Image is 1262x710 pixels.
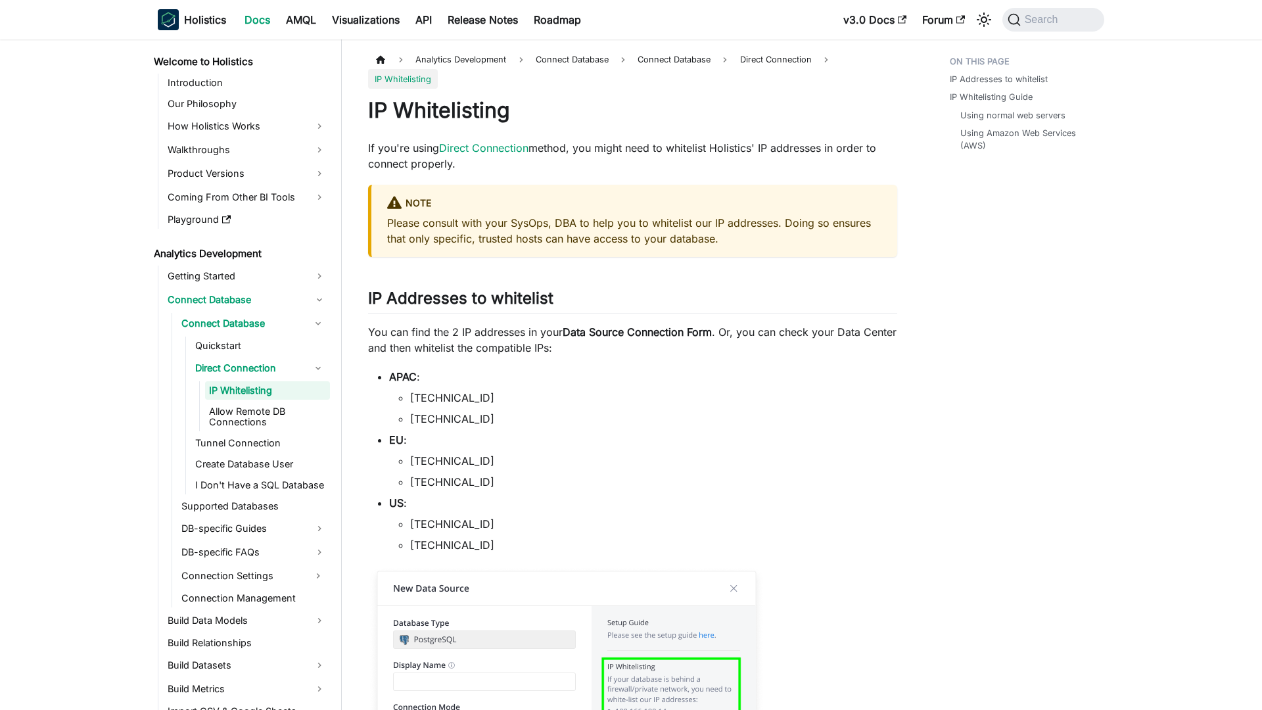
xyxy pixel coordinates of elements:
div: NOTE [387,195,881,212]
a: I Don't Have a SQL Database [191,476,330,494]
button: Expand sidebar category 'Connection Settings' [306,565,330,586]
span: Search [1021,14,1066,26]
a: Connect Database [164,289,330,310]
a: Analytics Development [150,245,330,263]
b: Holistics [184,12,226,28]
a: v3.0 Docs [835,9,914,30]
p: Please consult with your SysOps, DBA to help you to whitelist our IP addresses. Doing so ensures ... [387,215,881,247]
a: Docs [237,9,278,30]
li: [TECHNICAL_ID] [410,474,897,490]
strong: EU [389,433,404,446]
a: Quickstart [191,337,330,355]
button: Search (Command+K) [1002,8,1104,32]
a: IP Whitelisting [205,381,330,400]
a: Product Versions [164,163,330,184]
a: Introduction [164,74,330,92]
a: HolisticsHolisticsHolistics [158,9,226,30]
a: Connection Settings [177,565,306,586]
a: API [408,9,440,30]
button: Collapse sidebar category 'Connect Database' [306,313,330,334]
li: : [389,432,897,490]
a: Coming From Other BI Tools [164,187,330,208]
span: IP Whitelisting [368,69,438,88]
a: Direct Connection [733,50,818,69]
a: Welcome to Holistics [150,53,330,71]
img: Holistics [158,9,179,30]
strong: US [389,496,404,509]
li: : [389,369,897,427]
li: [TECHNICAL_ID] [410,537,897,553]
a: Build Relationships [164,634,330,652]
nav: Breadcrumbs [368,50,897,89]
a: Build Datasets [164,655,330,676]
span: Analytics Development [409,50,513,69]
button: Collapse sidebar category 'Direct Connection' [306,358,330,379]
a: Forum [914,9,973,30]
span: Direct Connection [740,55,812,64]
h2: IP Addresses to whitelist [368,289,897,314]
a: Connect Database [631,50,717,69]
li: [TECHNICAL_ID] [410,516,897,532]
h1: IP Whitelisting [368,97,897,124]
nav: Docs sidebar [145,39,342,710]
a: Tunnel Connection [191,434,330,452]
a: Build Metrics [164,678,330,699]
p: You can find the 2 IP addresses in your . Or, you can check your Data Center and then whitelist t... [368,324,897,356]
a: Playground [164,210,330,229]
strong: Data Source Connection Form [563,325,712,339]
li: [TECHNICAL_ID] [410,411,897,427]
a: How Holistics Works [164,116,330,137]
a: IP Whitelisting Guide [950,91,1033,103]
li: [TECHNICAL_ID] [410,453,897,469]
a: Home page [368,50,393,69]
a: IP Addresses to whitelist [950,73,1048,85]
li: : [389,495,897,553]
a: Allow Remote DB Connections [205,402,330,431]
a: Walkthroughs [164,139,330,160]
strong: APAC [389,370,417,383]
a: AMQL [278,9,324,30]
span: Connect Database [529,50,615,69]
a: DB-specific Guides [177,518,330,539]
a: Direct Connection [191,358,306,379]
a: Supported Databases [177,497,330,515]
a: Create Database User [191,455,330,473]
a: Visualizations [324,9,408,30]
a: Our Philosophy [164,95,330,113]
a: DB-specific FAQs [177,542,330,563]
a: Using normal web servers [960,109,1065,122]
li: [TECHNICAL_ID] [410,390,897,406]
a: Direct Connection [439,141,528,154]
a: Using Amazon Web Services (AWS) [960,127,1091,152]
a: Build Data Models [164,610,330,631]
button: Switch between dark and light mode (currently system mode) [973,9,994,30]
a: Roadmap [526,9,589,30]
a: Getting Started [164,266,330,287]
a: Connection Management [177,589,330,607]
span: Connect Database [638,55,711,64]
p: If you're using method, you might need to whitelist Holistics' IP addresses in order to connect p... [368,140,897,172]
a: Connect Database [177,313,306,334]
a: Release Notes [440,9,526,30]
